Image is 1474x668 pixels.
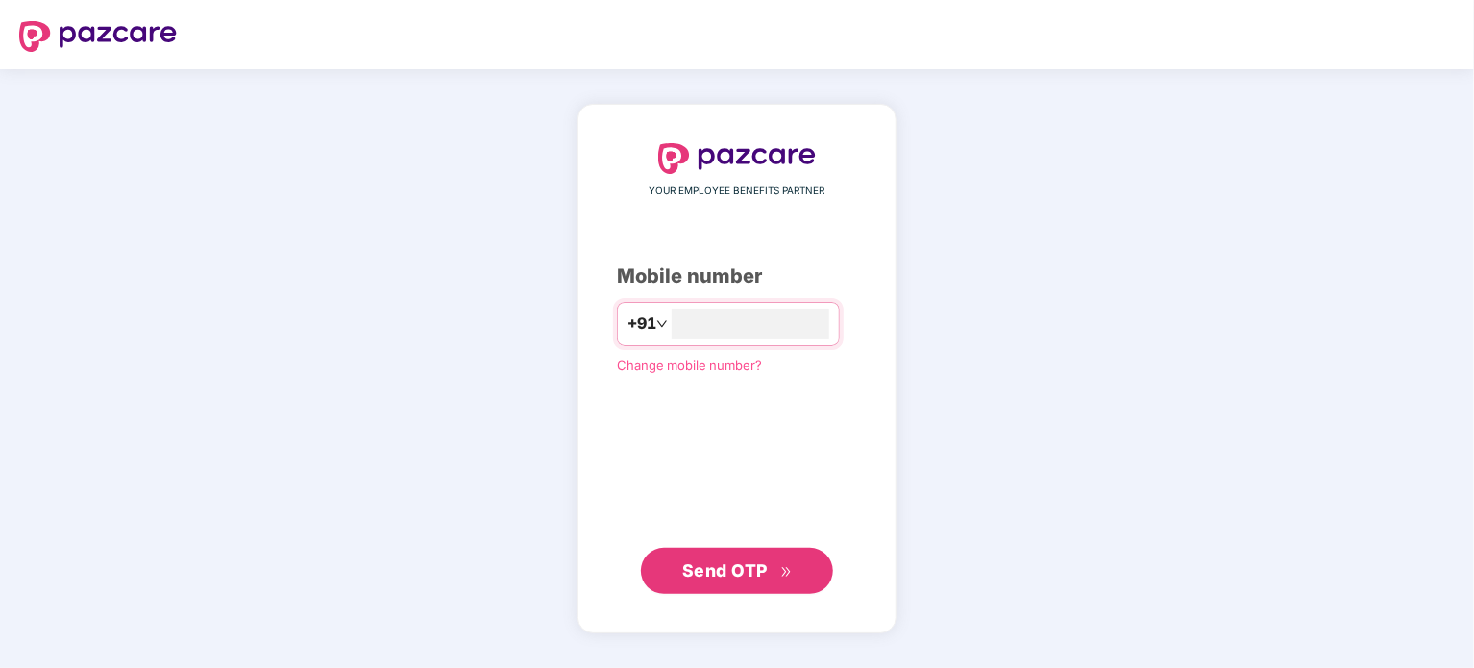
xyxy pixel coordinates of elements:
[627,311,656,335] span: +91
[658,143,816,174] img: logo
[641,548,833,594] button: Send OTPdouble-right
[617,358,762,373] a: Change mobile number?
[19,21,177,52] img: logo
[656,318,668,330] span: down
[617,261,857,291] div: Mobile number
[650,184,825,199] span: YOUR EMPLOYEE BENEFITS PARTNER
[682,560,768,581] span: Send OTP
[780,566,793,579] span: double-right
